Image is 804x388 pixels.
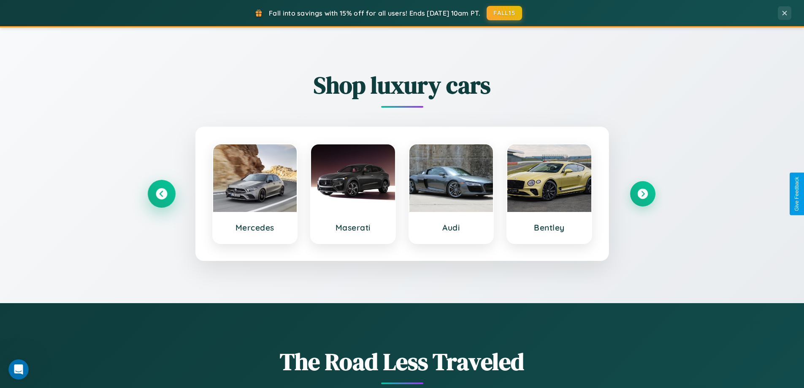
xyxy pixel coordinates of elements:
button: FALL15 [487,6,522,20]
iframe: Intercom live chat [8,359,29,380]
span: Fall into savings with 15% off for all users! Ends [DATE] 10am PT. [269,9,480,17]
div: Give Feedback [794,177,800,211]
h3: Mercedes [222,222,289,233]
h1: The Road Less Traveled [149,345,655,378]
h3: Bentley [516,222,583,233]
h3: Maserati [319,222,387,233]
h2: Shop luxury cars [149,69,655,101]
h3: Audi [418,222,485,233]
